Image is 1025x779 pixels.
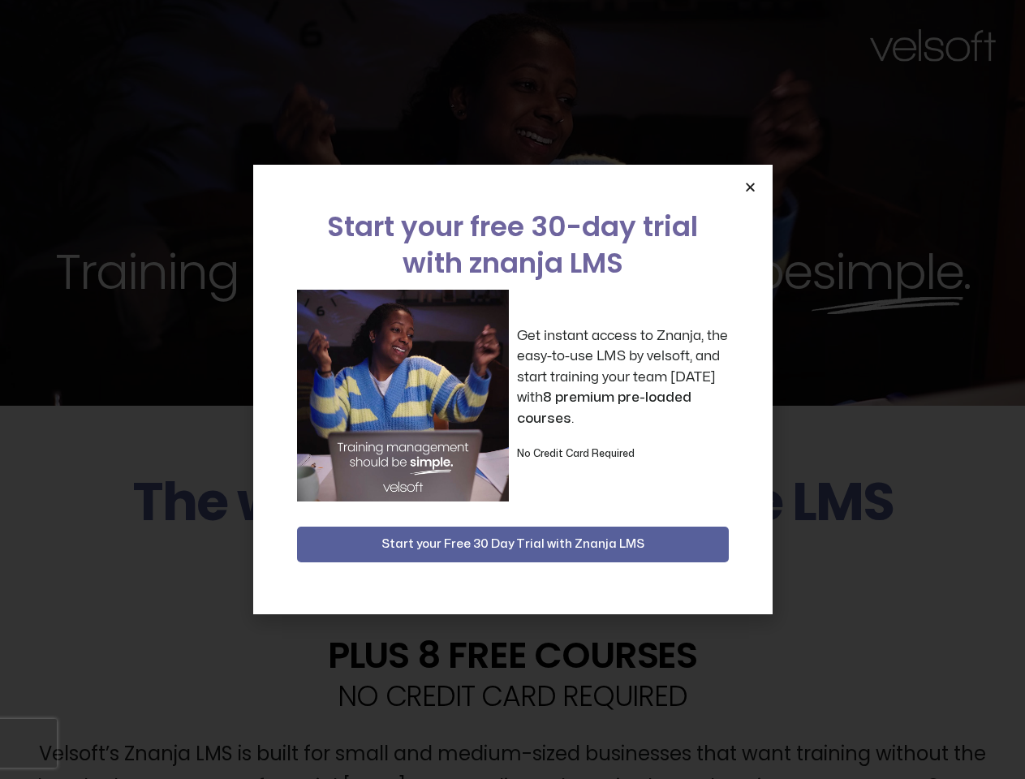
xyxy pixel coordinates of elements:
[381,535,644,554] span: Start your Free 30 Day Trial with Znanja LMS
[744,181,756,193] a: Close
[517,449,635,458] strong: No Credit Card Required
[517,325,729,429] p: Get instant access to Znanja, the easy-to-use LMS by velsoft, and start training your team [DATE]...
[297,527,729,562] button: Start your Free 30 Day Trial with Znanja LMS
[517,390,691,425] strong: 8 premium pre-loaded courses
[297,209,729,282] h2: Start your free 30-day trial with znanja LMS
[297,290,509,501] img: a woman sitting at her laptop dancing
